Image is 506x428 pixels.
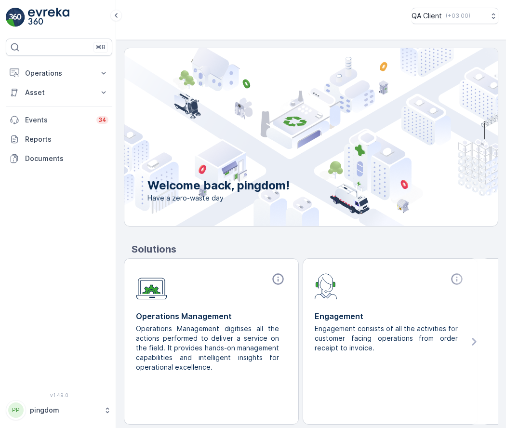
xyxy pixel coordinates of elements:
a: Events34 [6,110,112,130]
p: Solutions [132,242,498,256]
p: pingdom [30,405,99,415]
p: Events [25,115,91,125]
img: module-icon [136,272,167,300]
span: Have a zero-waste day [147,193,290,203]
p: Engagement consists of all the activities for customer facing operations from order receipt to in... [315,324,458,353]
img: module-icon [315,272,337,299]
p: Welcome back, pingdom! [147,178,290,193]
p: Operations Management digitises all the actions performed to deliver a service on the field. It p... [136,324,279,372]
p: ( +03:00 ) [446,12,470,20]
p: Reports [25,134,108,144]
a: Reports [6,130,112,149]
p: Operations [25,68,93,78]
p: Engagement [315,310,466,322]
img: logo [6,8,25,27]
p: 34 [98,116,107,124]
img: city illustration [81,48,498,226]
p: ⌘B [96,43,106,51]
p: Asset [25,88,93,97]
p: QA Client [412,11,442,21]
img: logo_light-DOdMpM7g.png [28,8,69,27]
button: QA Client(+03:00) [412,8,498,24]
button: Asset [6,83,112,102]
p: Operations Management [136,310,287,322]
button: PPpingdom [6,400,112,420]
p: Documents [25,154,108,163]
span: v 1.49.0 [6,392,112,398]
button: Operations [6,64,112,83]
a: Documents [6,149,112,168]
div: PP [8,402,24,418]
